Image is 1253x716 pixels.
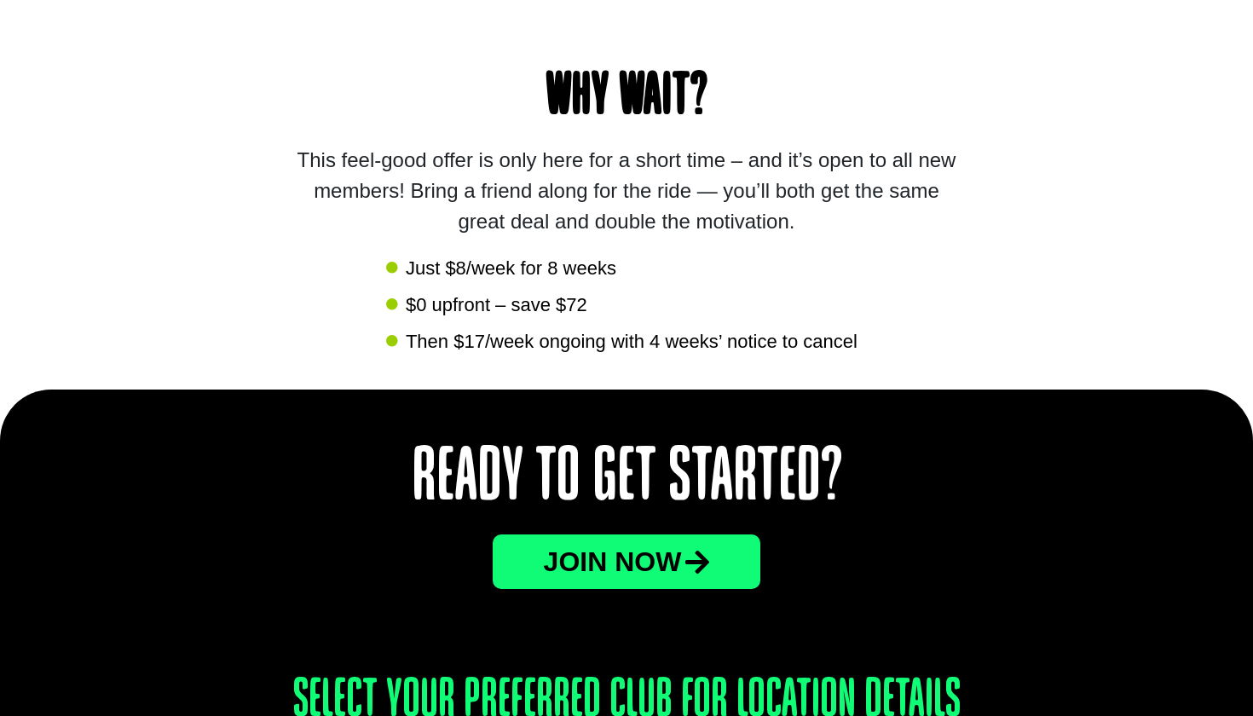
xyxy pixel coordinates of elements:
h1: Why wait? [205,68,1048,128]
h2: Ready to Get Started? [243,441,1010,517]
span: JOin now [544,548,682,575]
span: Then $17/week ongoing with 4 weeks’ notice to cancel [401,327,857,355]
a: JOin now [493,534,761,589]
span: Just $8/week for 8 weeks [401,254,616,282]
div: This feel-good offer is only here for a short time – and it’s open to all new members! Bring a fr... [290,145,963,237]
span: $0 upfront – save $72 [401,291,587,319]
